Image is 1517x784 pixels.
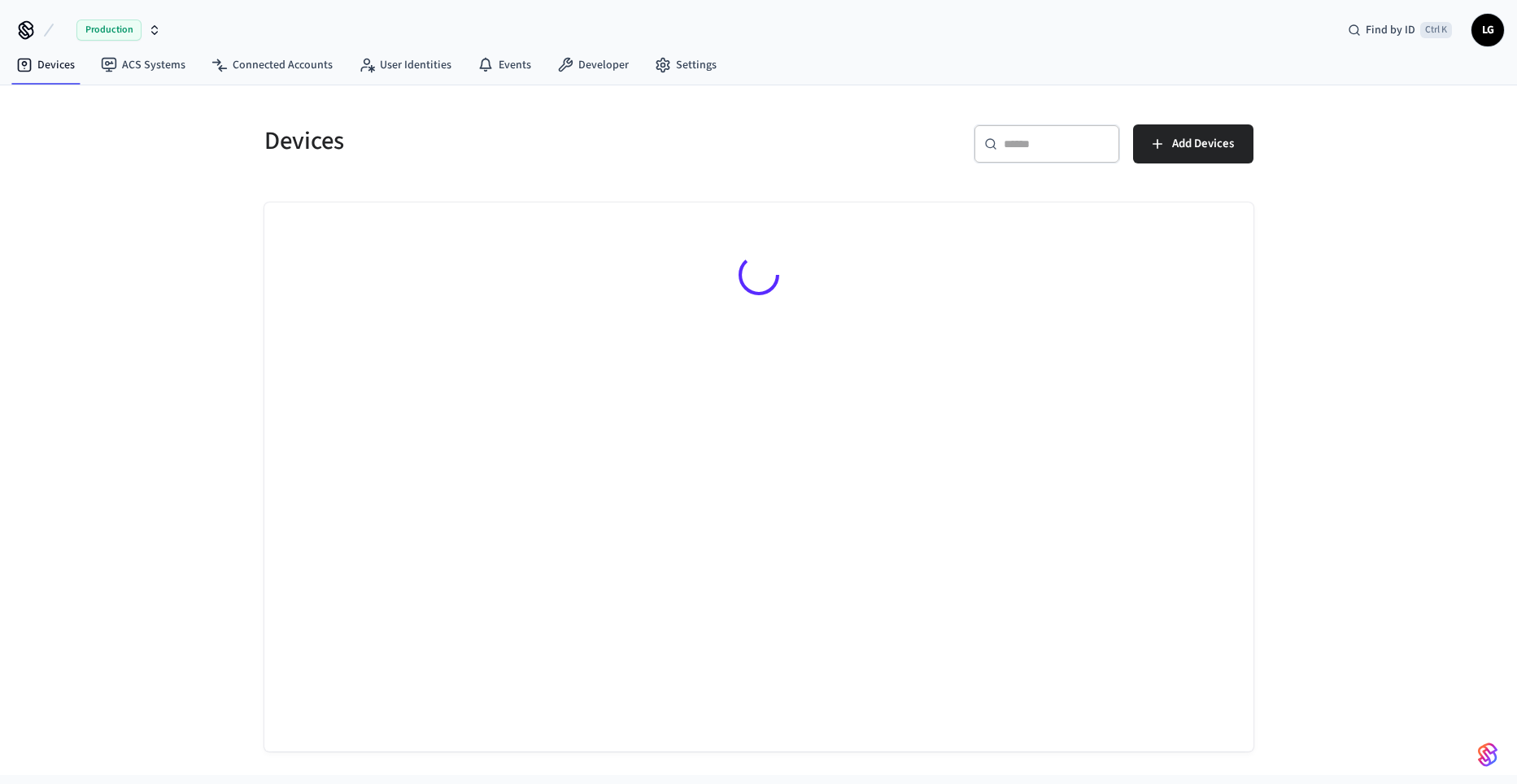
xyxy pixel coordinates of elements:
[544,50,642,80] a: Developer
[1478,742,1497,768] img: SeamLogoGradient.69752ec5.svg
[264,124,749,158] h5: Devices
[1366,22,1415,38] span: Find by ID
[464,50,544,80] a: Events
[1133,124,1253,163] button: Add Devices
[3,50,88,80] a: Devices
[88,50,198,80] a: ACS Systems
[1471,14,1504,46] button: LG
[198,50,346,80] a: Connected Accounts
[1420,22,1452,38] span: Ctrl K
[346,50,464,80] a: User Identities
[1335,15,1465,45] div: Find by IDCtrl K
[76,20,142,41] span: Production
[1473,15,1502,45] span: LG
[642,50,730,80] a: Settings
[1172,133,1234,155] span: Add Devices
